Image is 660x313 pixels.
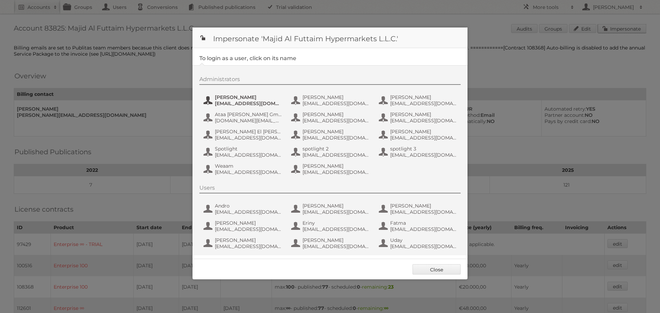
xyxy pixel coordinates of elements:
[302,118,369,124] span: [EMAIL_ADDRESS][DOMAIN_NAME]
[302,94,369,100] span: [PERSON_NAME]
[390,203,457,209] span: [PERSON_NAME]
[390,243,457,249] span: [EMAIL_ADDRESS][DOMAIN_NAME]
[390,237,457,243] span: Uday
[215,146,282,152] span: Spotlight
[302,163,369,169] span: [PERSON_NAME]
[390,152,457,158] span: [EMAIL_ADDRESS][DOMAIN_NAME]
[203,128,284,142] button: [PERSON_NAME] El [PERSON_NAME] [EMAIL_ADDRESS][DOMAIN_NAME]
[290,111,371,124] button: [PERSON_NAME] [EMAIL_ADDRESS][DOMAIN_NAME]
[215,111,282,118] span: Ataa [PERSON_NAME] Gmail
[290,219,371,233] button: Eriny [EMAIL_ADDRESS][DOMAIN_NAME]
[302,146,369,152] span: spotlight 2
[199,76,461,85] div: Administrators
[378,128,459,142] button: [PERSON_NAME] [EMAIL_ADDRESS][DOMAIN_NAME]
[215,226,282,232] span: [EMAIL_ADDRESS][DOMAIN_NAME]
[390,94,457,100] span: [PERSON_NAME]
[390,100,457,107] span: [EMAIL_ADDRESS][DOMAIN_NAME]
[378,202,459,216] button: [PERSON_NAME] [EMAIL_ADDRESS][DOMAIN_NAME]
[302,243,369,249] span: [EMAIL_ADDRESS][DOMAIN_NAME]
[290,145,371,159] button: spotlight 2 [EMAIL_ADDRESS][DOMAIN_NAME]
[290,202,371,216] button: [PERSON_NAME] [EMAIL_ADDRESS][DOMAIN_NAME]
[390,146,457,152] span: spotlight 3
[412,264,461,275] a: Close
[215,220,282,226] span: [PERSON_NAME]
[390,135,457,141] span: [EMAIL_ADDRESS][DOMAIN_NAME]
[203,162,284,176] button: Weaam [EMAIL_ADDRESS][DOMAIN_NAME]
[192,27,467,48] h1: Impersonate 'Majid Al Futtaim Hypermarkets L.L.C.'
[215,203,282,209] span: Andro
[302,169,369,175] span: [EMAIL_ADDRESS][DOMAIN_NAME]
[378,111,459,124] button: [PERSON_NAME] [EMAIL_ADDRESS][DOMAIN_NAME]
[290,162,371,176] button: [PERSON_NAME] [EMAIL_ADDRESS][DOMAIN_NAME]
[390,209,457,215] span: [EMAIL_ADDRESS][DOMAIN_NAME]
[199,55,296,62] legend: To login as a user, click on its name
[302,128,369,135] span: [PERSON_NAME]
[215,118,282,124] span: [DOMAIN_NAME][EMAIL_ADDRESS][DOMAIN_NAME]
[302,203,369,209] span: [PERSON_NAME]
[215,152,282,158] span: [EMAIL_ADDRESS][DOMAIN_NAME]
[302,226,369,232] span: [EMAIL_ADDRESS][DOMAIN_NAME]
[390,220,457,226] span: Fatma
[203,219,284,233] button: [PERSON_NAME] [EMAIL_ADDRESS][DOMAIN_NAME]
[215,169,282,175] span: [EMAIL_ADDRESS][DOMAIN_NAME]
[302,237,369,243] span: [PERSON_NAME]
[378,93,459,107] button: [PERSON_NAME] [EMAIL_ADDRESS][DOMAIN_NAME]
[203,202,284,216] button: Andro [EMAIL_ADDRESS][DOMAIN_NAME]
[390,128,457,135] span: [PERSON_NAME]
[390,226,457,232] span: [EMAIL_ADDRESS][DOMAIN_NAME]
[215,163,282,169] span: Weaam
[390,111,457,118] span: [PERSON_NAME]
[378,236,459,250] button: Uday [EMAIL_ADDRESS][DOMAIN_NAME]
[290,93,371,107] button: [PERSON_NAME] [EMAIL_ADDRESS][DOMAIN_NAME]
[302,209,369,215] span: [EMAIL_ADDRESS][DOMAIN_NAME]
[290,236,371,250] button: [PERSON_NAME] [EMAIL_ADDRESS][DOMAIN_NAME]
[215,128,282,135] span: [PERSON_NAME] El [PERSON_NAME]
[302,111,369,118] span: [PERSON_NAME]
[290,128,371,142] button: [PERSON_NAME] [EMAIL_ADDRESS][DOMAIN_NAME]
[302,135,369,141] span: [EMAIL_ADDRESS][DOMAIN_NAME]
[378,145,459,159] button: spotlight 3 [EMAIL_ADDRESS][DOMAIN_NAME]
[203,236,284,250] button: [PERSON_NAME] [EMAIL_ADDRESS][DOMAIN_NAME]
[215,94,282,100] span: [PERSON_NAME]
[215,100,282,107] span: [EMAIL_ADDRESS][DOMAIN_NAME]
[378,219,459,233] button: Fatma [EMAIL_ADDRESS][DOMAIN_NAME]
[203,145,284,159] button: Spotlight [EMAIL_ADDRESS][DOMAIN_NAME]
[215,209,282,215] span: [EMAIL_ADDRESS][DOMAIN_NAME]
[215,237,282,243] span: [PERSON_NAME]
[302,152,369,158] span: [EMAIL_ADDRESS][DOMAIN_NAME]
[199,185,461,193] div: Users
[215,135,282,141] span: [EMAIL_ADDRESS][DOMAIN_NAME]
[203,111,284,124] button: Ataa [PERSON_NAME] Gmail [DOMAIN_NAME][EMAIL_ADDRESS][DOMAIN_NAME]
[215,243,282,249] span: [EMAIL_ADDRESS][DOMAIN_NAME]
[302,100,369,107] span: [EMAIL_ADDRESS][DOMAIN_NAME]
[390,118,457,124] span: [EMAIL_ADDRESS][DOMAIN_NAME]
[203,93,284,107] button: [PERSON_NAME] [EMAIL_ADDRESS][DOMAIN_NAME]
[302,220,369,226] span: Eriny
